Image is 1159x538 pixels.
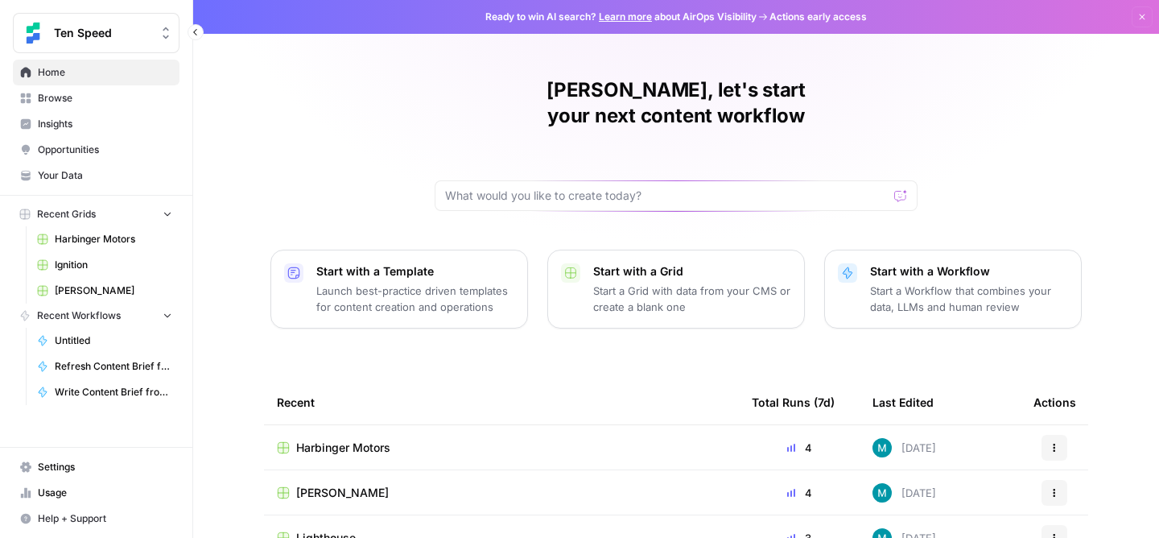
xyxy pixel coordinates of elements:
[55,385,172,399] span: Write Content Brief from Keyword [DEV]
[30,328,179,354] a: Untitled
[547,250,805,329] button: Start with a GridStart a Grid with data from your CMS or create a blank one
[38,117,172,131] span: Insights
[752,485,847,501] div: 4
[13,13,179,53] button: Workspace: Ten Speed
[13,506,179,532] button: Help + Support
[30,226,179,252] a: Harbinger Motors
[13,137,179,163] a: Opportunities
[296,485,389,501] span: [PERSON_NAME]
[30,379,179,405] a: Write Content Brief from Keyword [DEV]
[872,483,892,503] img: 9k9gt13slxq95qn7lcfsj5lxmi7v
[593,263,791,279] p: Start with a Grid
[593,283,791,315] p: Start a Grid with data from your CMS or create a blank one
[38,460,172,474] span: Settings
[55,283,172,298] span: [PERSON_NAME]
[13,60,179,85] a: Home
[485,10,757,24] span: Ready to win AI search? about AirOps Visibility
[769,10,867,24] span: Actions early access
[270,250,528,329] button: Start with a TemplateLaunch best-practice driven templates for content creation and operations
[54,25,151,41] span: Ten Speed
[13,163,179,188] a: Your Data
[38,168,172,183] span: Your Data
[13,480,179,506] a: Usage
[38,511,172,526] span: Help + Support
[872,438,936,457] div: [DATE]
[872,438,892,457] img: 9k9gt13slxq95qn7lcfsj5lxmi7v
[316,283,514,315] p: Launch best-practice driven templates for content creation and operations
[55,333,172,348] span: Untitled
[38,65,172,80] span: Home
[296,440,390,456] span: Harbinger Motors
[872,483,936,503] div: [DATE]
[445,188,888,204] input: What would you like to create today?
[13,202,179,226] button: Recent Grids
[37,207,96,221] span: Recent Grids
[13,111,179,137] a: Insights
[19,19,47,48] img: Ten Speed Logo
[277,440,726,456] a: Harbinger Motors
[872,380,934,424] div: Last Edited
[13,85,179,111] a: Browse
[1033,380,1076,424] div: Actions
[752,440,847,456] div: 4
[30,278,179,304] a: [PERSON_NAME]
[870,283,1068,315] p: Start a Workflow that combines your data, LLMs and human review
[435,77,918,129] h1: [PERSON_NAME], let's start your next content workflow
[55,258,172,272] span: Ignition
[870,263,1068,279] p: Start with a Workflow
[38,91,172,106] span: Browse
[38,486,172,500] span: Usage
[30,354,179,379] a: Refresh Content Brief from Keyword [DEV]
[13,304,179,328] button: Recent Workflows
[752,380,835,424] div: Total Runs (7d)
[55,232,172,246] span: Harbinger Motors
[30,252,179,278] a: Ignition
[55,359,172,374] span: Refresh Content Brief from Keyword [DEV]
[38,143,172,157] span: Opportunities
[316,263,514,279] p: Start with a Template
[277,380,726,424] div: Recent
[13,454,179,480] a: Settings
[824,250,1082,329] button: Start with a WorkflowStart a Workflow that combines your data, LLMs and human review
[277,485,726,501] a: [PERSON_NAME]
[599,10,652,23] a: Learn more
[37,308,121,323] span: Recent Workflows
